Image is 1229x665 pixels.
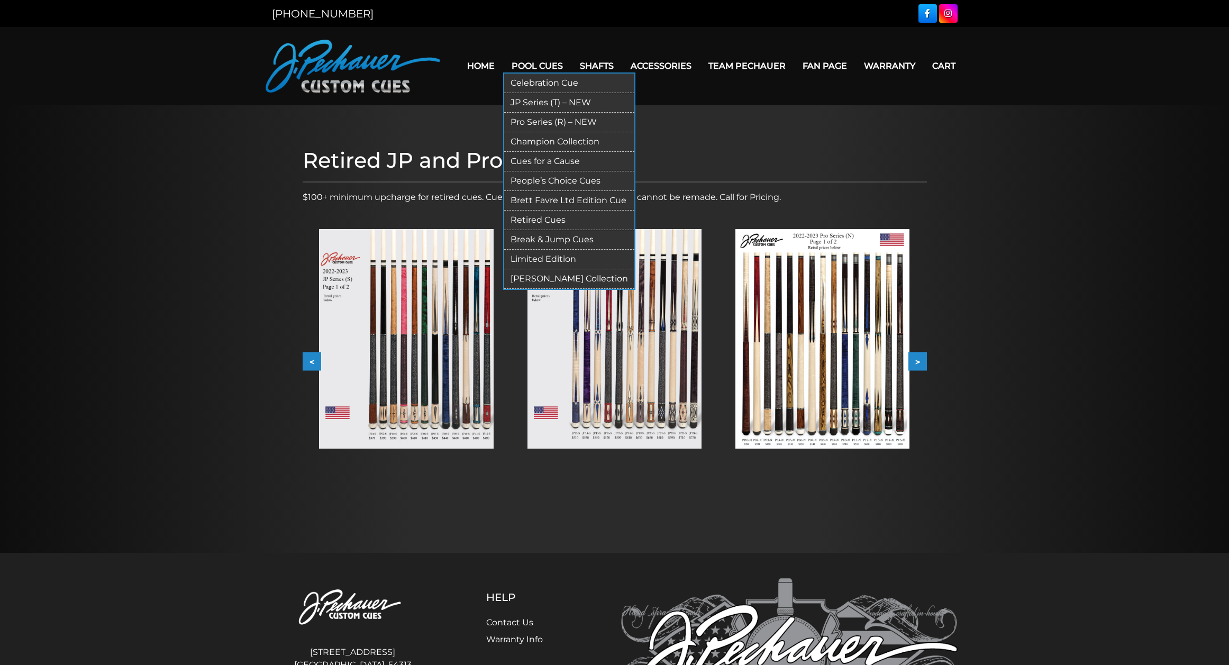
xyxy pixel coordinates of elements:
[794,52,855,79] a: Fan Page
[504,171,634,191] a: People’s Choice Cues
[504,74,634,93] a: Celebration Cue
[908,352,927,371] button: >
[504,191,634,211] a: Brett Favre Ltd Edition Cue
[504,211,634,230] a: Retired Cues
[486,617,533,627] a: Contact Us
[459,52,503,79] a: Home
[303,352,321,371] button: <
[504,113,634,132] a: Pro Series (R) – NEW
[571,52,622,79] a: Shafts
[622,52,700,79] a: Accessories
[504,152,634,171] a: Cues for a Cause
[504,132,634,152] a: Champion Collection
[303,191,927,204] p: $100+ minimum upcharge for retired cues. Cues older than the 1998 Pro Series cannot be remade. Ca...
[504,93,634,113] a: JP Series (T) – NEW
[266,40,440,93] img: Pechauer Custom Cues
[272,578,434,637] img: Pechauer Custom Cues
[303,148,927,173] h1: Retired JP and Pro Cues
[504,230,634,250] a: Break & Jump Cues
[700,52,794,79] a: Team Pechauer
[486,591,568,604] h5: Help
[486,634,543,644] a: Warranty Info
[503,52,571,79] a: Pool Cues
[855,52,924,79] a: Warranty
[924,52,964,79] a: Cart
[272,7,374,20] a: [PHONE_NUMBER]
[303,352,927,371] div: Carousel Navigation
[504,269,634,289] a: [PERSON_NAME] Collection
[504,250,634,269] a: Limited Edition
